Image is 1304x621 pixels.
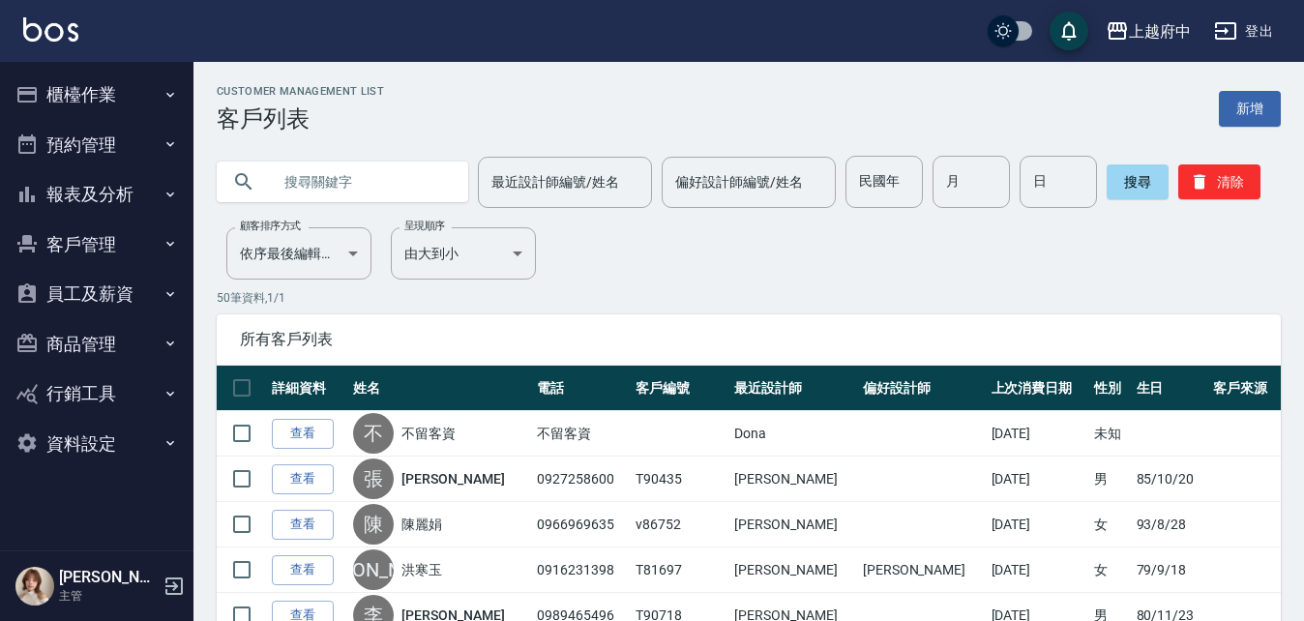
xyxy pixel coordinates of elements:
[532,366,631,411] th: 電話
[1132,457,1208,502] td: 85/10/20
[267,366,348,411] th: 詳細資料
[987,457,1090,502] td: [DATE]
[353,413,394,454] div: 不
[353,549,394,590] div: [PERSON_NAME]
[404,219,445,233] label: 呈現順序
[532,411,631,457] td: 不留客資
[1206,14,1281,49] button: 登出
[217,85,384,98] h2: Customer Management List
[8,419,186,469] button: 資料設定
[729,547,858,593] td: [PERSON_NAME]
[1089,502,1131,547] td: 女
[8,70,186,120] button: 櫃檯作業
[59,587,158,605] p: 主管
[217,105,384,133] h3: 客戶列表
[1089,366,1131,411] th: 性別
[729,457,858,502] td: [PERSON_NAME]
[858,366,987,411] th: 偏好設計師
[1098,12,1199,51] button: 上越府中
[987,366,1090,411] th: 上次消費日期
[353,504,394,545] div: 陳
[272,419,334,449] a: 查看
[858,547,987,593] td: [PERSON_NAME]
[240,219,301,233] label: 顧客排序方式
[631,366,729,411] th: 客戶編號
[1178,164,1260,199] button: 清除
[532,502,631,547] td: 0966969635
[8,120,186,170] button: 預約管理
[1219,91,1281,127] a: 新增
[8,269,186,319] button: 員工及薪資
[23,17,78,42] img: Logo
[272,510,334,540] a: 查看
[272,464,334,494] a: 查看
[631,457,729,502] td: T90435
[401,515,442,534] a: 陳麗娟
[1132,502,1208,547] td: 93/8/28
[532,457,631,502] td: 0927258600
[391,227,536,280] div: 由大到小
[8,220,186,270] button: 客戶管理
[401,424,456,443] a: 不留客資
[1132,547,1208,593] td: 79/9/18
[1107,164,1169,199] button: 搜尋
[987,411,1090,457] td: [DATE]
[8,369,186,419] button: 行銷工具
[8,319,186,370] button: 商品管理
[8,169,186,220] button: 報表及分析
[1129,19,1191,44] div: 上越府中
[532,547,631,593] td: 0916231398
[272,555,334,585] a: 查看
[226,227,371,280] div: 依序最後編輯時間
[353,458,394,499] div: 張
[217,289,1281,307] p: 50 筆資料, 1 / 1
[15,567,54,606] img: Person
[240,330,1258,349] span: 所有客戶列表
[987,502,1090,547] td: [DATE]
[631,547,729,593] td: T81697
[348,366,532,411] th: 姓名
[729,411,858,457] td: Dona
[401,469,504,488] a: [PERSON_NAME]
[59,568,158,587] h5: [PERSON_NAME]
[1132,366,1208,411] th: 生日
[987,547,1090,593] td: [DATE]
[1208,366,1281,411] th: 客戶來源
[271,156,453,208] input: 搜尋關鍵字
[401,560,442,579] a: 洪寒玉
[1050,12,1088,50] button: save
[1089,547,1131,593] td: 女
[631,502,729,547] td: v86752
[1089,457,1131,502] td: 男
[729,502,858,547] td: [PERSON_NAME]
[729,366,858,411] th: 最近設計師
[1089,411,1131,457] td: 未知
